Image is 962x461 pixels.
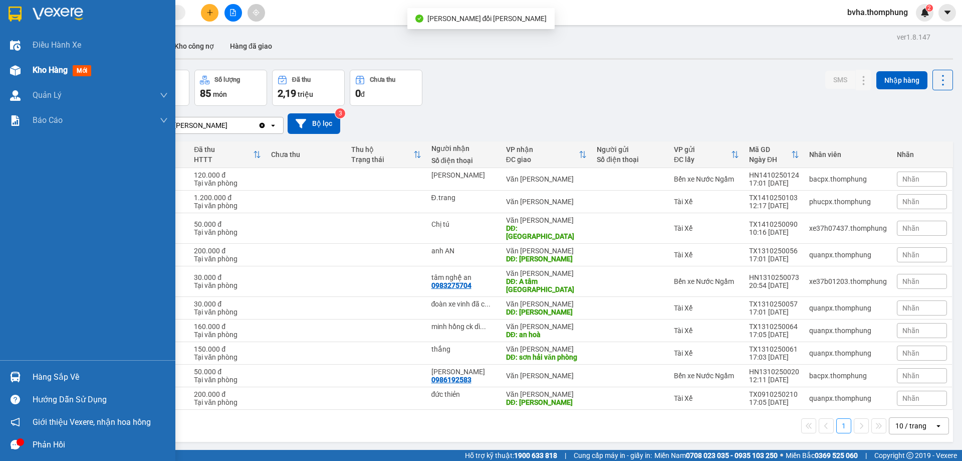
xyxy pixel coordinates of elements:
div: 50.000 đ [194,220,261,228]
div: Mã GD [749,145,791,153]
th: Toggle SortBy [744,141,804,168]
div: Trần huỳnh [431,171,496,179]
span: 85 [200,87,211,99]
span: Báo cáo [33,114,63,126]
div: Văn [PERSON_NAME] [506,216,587,224]
div: 10:16 [DATE] [749,228,799,236]
div: DĐ: quỳnh thuận [506,255,587,263]
span: file-add [229,9,236,16]
div: 20:54 [DATE] [749,281,799,289]
span: message [11,440,20,449]
input: Selected Văn phòng Quỳnh Lưu. [228,120,229,130]
div: Số điện thoại [597,156,664,164]
span: Quản Lý [33,89,62,101]
div: DĐ: Sơn hải [506,224,587,240]
div: Đã thu [194,145,253,153]
div: 17:05 [DATE] [749,331,799,339]
div: Văn [PERSON_NAME] [506,345,587,353]
span: [PERSON_NAME] đổi [PERSON_NAME] [427,15,547,23]
button: 1 [836,418,851,433]
button: Kho công nợ [166,34,222,58]
svg: Clear value [258,121,266,129]
img: warehouse-icon [10,372,21,382]
div: quanpx.thomphung [809,304,887,312]
th: Toggle SortBy [501,141,592,168]
div: ĐC lấy [674,156,731,164]
div: đức thiẻn [431,390,496,398]
div: Tài Xế [674,198,739,206]
button: Chưa thu0đ [350,70,422,106]
span: ... [480,323,486,331]
div: Văn [PERSON_NAME] [506,300,587,308]
div: Thu hộ [351,145,413,153]
span: Nhãn [902,277,919,285]
div: 0983275704 [431,281,471,289]
span: 2 [927,5,931,12]
span: Nhãn [902,394,919,402]
div: Ngày ĐH [749,156,791,164]
span: down [160,116,168,124]
div: 160.000 đ [194,323,261,331]
div: DĐ: an hoà [506,331,587,339]
div: TX0910250210 [749,390,799,398]
svg: open [934,422,942,430]
span: Nhãn [902,327,919,335]
div: Tại văn phòng [194,308,261,316]
div: TX1410250103 [749,194,799,202]
div: TX1310250061 [749,345,799,353]
div: DĐ: quỳnh thuận [506,308,587,316]
div: 30.000 đ [194,300,261,308]
div: 12:17 [DATE] [749,202,799,210]
strong: 0708 023 035 - 0935 103 250 [686,451,778,459]
div: xe37b01203.thomphung [809,277,887,285]
span: bvha.thomphung [839,6,916,19]
span: món [213,90,227,98]
div: DĐ: A tâm sơn hải [506,277,587,293]
div: TX1410250090 [749,220,799,228]
span: notification [11,417,20,427]
button: file-add [224,4,242,22]
span: Nhãn [902,251,919,259]
sup: 2 [926,5,933,12]
div: Nhân viên [809,150,887,159]
div: ĐC giao [506,156,579,164]
div: 17:01 [DATE] [749,179,799,187]
div: Tại văn phòng [194,228,261,236]
div: Văn [PERSON_NAME] [506,323,587,331]
div: Bến xe Nước Ngầm [674,175,739,183]
div: Tại văn phòng [194,376,261,384]
img: warehouse-icon [10,90,21,101]
div: Tại văn phòng [194,398,261,406]
span: Giới thiệu Vexere, nhận hoa hồng [33,416,151,428]
div: Đ.trang [431,194,496,202]
button: Bộ lọc [288,113,340,134]
div: Văn [PERSON_NAME] [506,269,587,277]
button: aim [248,4,265,22]
div: thắng [431,345,496,353]
div: Văn [PERSON_NAME] [506,390,587,398]
div: DĐ: quỳnh hưng [506,398,587,406]
div: 10 / trang [895,421,926,431]
div: Văn [PERSON_NAME] [506,198,587,206]
span: down [160,91,168,99]
div: Tài Xế [674,327,739,335]
div: VP gửi [674,145,731,153]
svg: open [269,121,277,129]
button: Nhập hàng [876,71,927,89]
img: solution-icon [10,115,21,126]
div: Tại văn phòng [194,353,261,361]
div: 30.000 đ [194,273,261,281]
div: quanpx.thomphung [809,327,887,335]
div: quanpx.thomphung [809,394,887,402]
span: Nhãn [902,224,919,232]
div: Nhãn [897,150,947,159]
button: Hàng đã giao [222,34,280,58]
div: 0986192583 [431,376,471,384]
div: bacpx.thomphung [809,175,887,183]
strong: 0369 525 060 [815,451,858,459]
div: quanpx.thomphung [809,251,887,259]
div: Hướng dẫn sử dụng [33,392,168,407]
div: HN1310250020 [749,368,799,376]
span: | [865,450,867,461]
button: Đã thu2,19 triệu [272,70,345,106]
